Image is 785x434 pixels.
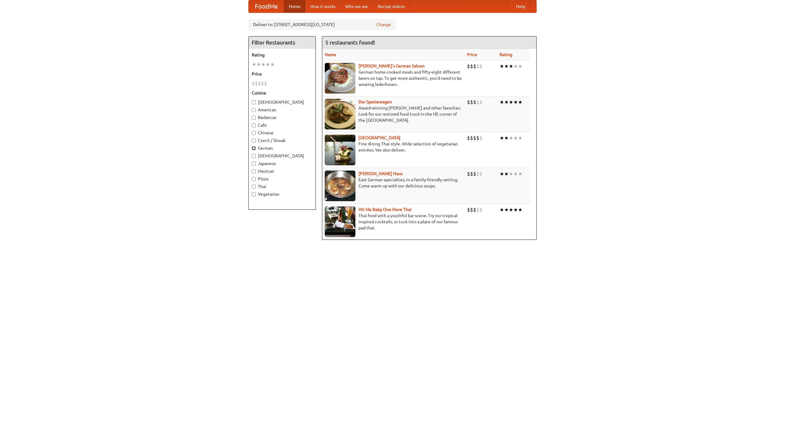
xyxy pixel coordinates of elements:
label: Cafe [252,122,312,128]
li: ★ [500,171,504,177]
img: satay.jpg [325,135,355,165]
li: $ [255,80,258,87]
h5: Rating [252,52,312,58]
li: ★ [509,206,513,213]
label: Japanese [252,160,312,167]
li: ★ [513,135,518,141]
li: $ [476,135,479,141]
li: ★ [500,99,504,106]
input: German [252,146,256,150]
input: Thai [252,185,256,189]
p: Thai food with a youthful bar scene. Try our tropical inspired cocktails, or tuck into a plate of... [325,213,462,231]
label: Pizza [252,176,312,182]
img: speisewagen.jpg [325,99,355,129]
input: Vegetarian [252,192,256,196]
li: $ [264,80,267,87]
li: $ [479,206,482,213]
li: $ [479,135,482,141]
li: $ [467,63,470,70]
a: How it works [305,0,340,13]
label: Thai [252,183,312,190]
li: $ [476,63,479,70]
li: ★ [504,63,509,70]
a: Der Speisewagen [358,99,392,104]
li: ★ [270,61,275,68]
li: ★ [504,206,509,213]
li: $ [470,206,473,213]
p: Fine dining Thai-style. Wide selection of vegetarian entrées. We also deliver. [325,141,462,153]
li: ★ [252,61,256,68]
li: $ [470,99,473,106]
h5: Price [252,71,312,77]
label: German [252,145,312,151]
li: ★ [518,206,523,213]
input: Chinese [252,131,256,135]
li: ★ [518,171,523,177]
h4: Filter Restaurants [249,36,316,49]
li: ★ [513,63,518,70]
li: ★ [509,135,513,141]
a: [PERSON_NAME] Haus [358,171,403,176]
ng-pluralize: 5 restaurants found! [325,40,375,45]
li: $ [476,206,479,213]
input: Barbecue [252,116,256,120]
a: Help [511,0,530,13]
label: Vegetarian [252,191,312,197]
a: Home [284,0,305,13]
li: $ [473,206,476,213]
img: kohlhaus.jpg [325,171,355,201]
li: $ [470,135,473,141]
li: $ [258,80,261,87]
li: ★ [500,206,504,213]
input: [DEMOGRAPHIC_DATA] [252,154,256,158]
li: ★ [500,135,504,141]
a: [GEOGRAPHIC_DATA] [358,135,400,140]
label: [DEMOGRAPHIC_DATA] [252,99,312,105]
a: Rating [500,52,512,57]
li: $ [467,206,470,213]
li: ★ [509,63,513,70]
input: Pizza [252,177,256,181]
li: $ [467,99,470,106]
a: Recipe videos [373,0,410,13]
li: $ [479,99,482,106]
li: $ [473,135,476,141]
li: $ [470,63,473,70]
input: American [252,108,256,112]
li: ★ [504,99,509,106]
li: ★ [513,171,518,177]
li: ★ [261,61,266,68]
p: East German specialties, in a family-friendly setting. Come warm up with our delicious soups. [325,177,462,189]
a: FoodMe [249,0,284,13]
li: $ [473,171,476,177]
b: Hit Me Baby One More Thai [358,207,412,212]
li: ★ [504,171,509,177]
li: ★ [518,63,523,70]
a: Name [325,52,336,57]
li: ★ [518,99,523,106]
a: [PERSON_NAME]'s German Saloon [358,63,425,68]
li: $ [479,171,482,177]
li: ★ [504,135,509,141]
li: $ [467,135,470,141]
li: $ [479,63,482,70]
input: [DEMOGRAPHIC_DATA] [252,100,256,104]
li: ★ [500,63,504,70]
p: German home-cooked meals and fifty-eight different beers on tap. To get more authentic, you'd nee... [325,69,462,87]
li: ★ [256,61,261,68]
input: Cafe [252,123,256,127]
a: Price [467,52,477,57]
li: $ [467,171,470,177]
li: $ [252,80,255,87]
label: Mexican [252,168,312,174]
input: Mexican [252,169,256,173]
label: Czech / Slovak [252,137,312,144]
li: $ [470,171,473,177]
li: ★ [266,61,270,68]
input: Japanese [252,162,256,166]
li: $ [473,99,476,106]
h5: Cuisine [252,90,312,96]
